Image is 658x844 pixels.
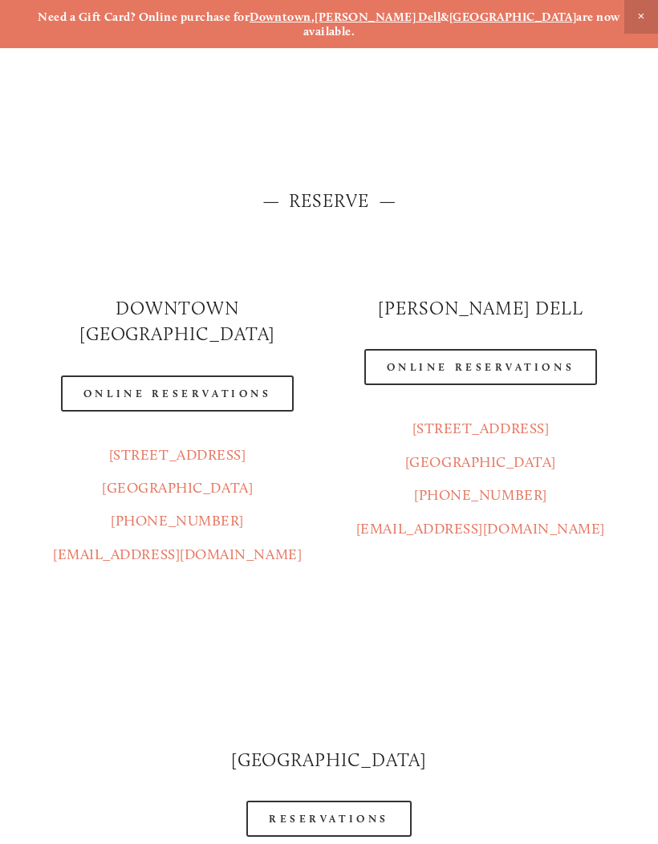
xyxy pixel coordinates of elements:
strong: & [441,10,449,24]
a: Online Reservations [61,375,294,412]
h2: [GEOGRAPHIC_DATA] [39,748,619,773]
a: Downtown [250,10,311,24]
a: [EMAIL_ADDRESS][DOMAIN_NAME] [356,520,605,538]
a: [GEOGRAPHIC_DATA] [102,479,253,497]
a: [STREET_ADDRESS] [412,420,550,437]
a: [GEOGRAPHIC_DATA] [405,453,556,471]
a: [GEOGRAPHIC_DATA] [449,10,577,24]
a: Online Reservations [364,349,597,385]
a: [STREET_ADDRESS] [109,446,246,464]
a: [EMAIL_ADDRESS][DOMAIN_NAME] [53,546,302,563]
a: [PHONE_NUMBER] [111,512,244,530]
h2: [PERSON_NAME] DELL [343,296,619,322]
strong: are now available. [303,10,623,39]
a: Reservations [246,801,412,837]
a: [PHONE_NUMBER] [414,486,547,504]
h2: Downtown [GEOGRAPHIC_DATA] [39,296,315,347]
h2: — Reserve — [39,189,619,214]
a: [PERSON_NAME] Dell [315,10,441,24]
strong: Need a Gift Card? Online purchase for [38,10,250,24]
strong: , [311,10,315,24]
